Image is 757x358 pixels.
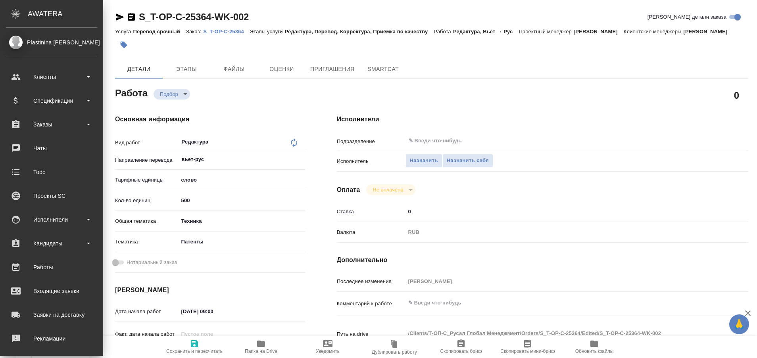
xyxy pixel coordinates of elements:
[2,186,101,206] a: Проекты SC
[405,226,714,239] div: RUB
[167,64,206,74] span: Этапы
[366,184,415,195] div: Подбор
[203,28,250,34] a: S_T-OP-C-25364
[115,285,305,295] h4: [PERSON_NAME]
[179,235,305,249] div: Патенты
[447,156,489,165] span: Назначить себя
[683,29,733,34] p: [PERSON_NAME]
[519,29,573,34] p: Проектный менеджер
[115,217,179,225] p: Общая тематика
[6,95,97,107] div: Спецификации
[186,29,203,34] p: Заказ:
[405,327,714,340] textarea: /Clients/Т-ОП-С_Русал Глобал Менеджмент/Orders/S_T-OP-C-25364/Edited/S_T-OP-C-25364-WK-002
[115,308,179,316] p: Дата начала работ
[561,336,628,358] button: Обновить файлы
[115,85,148,100] h2: Работа
[361,336,428,358] button: Дублировать работу
[115,238,179,246] p: Тематика
[179,195,305,206] input: ✎ Введи что-нибудь
[337,278,405,285] p: Последнее изменение
[337,185,360,195] h4: Оплата
[6,166,97,178] div: Todo
[301,159,302,160] button: Open
[179,306,248,317] input: ✎ Введи что-нибудь
[337,330,405,338] p: Путь на drive
[133,29,186,34] p: Перевод срочный
[139,11,249,22] a: S_T-OP-C-25364-WK-002
[6,333,97,345] div: Рекламации
[710,140,711,142] button: Open
[6,190,97,202] div: Проекты SC
[294,336,361,358] button: Уведомить
[2,138,101,158] a: Чаты
[6,309,97,321] div: Заявки на доставку
[442,154,493,168] button: Назначить себя
[6,285,97,297] div: Входящие заявки
[337,228,405,236] p: Валюта
[115,330,179,338] p: Факт. дата начала работ
[6,142,97,154] div: Чаты
[434,29,453,34] p: Работа
[575,348,614,354] span: Обновить файлы
[6,237,97,249] div: Кандидаты
[179,328,248,340] input: Пустое поле
[2,162,101,182] a: Todo
[337,138,405,145] p: Подразделение
[6,71,97,83] div: Клиенты
[2,257,101,277] a: Работы
[337,157,405,165] p: Исполнитель
[440,348,482,354] span: Скопировать бриф
[337,255,748,265] h4: Дополнительно
[250,29,285,34] p: Этапы услуги
[732,316,746,333] span: 🙏
[179,214,305,228] div: Техника
[263,64,301,74] span: Оценки
[6,38,97,47] div: Plastinina [PERSON_NAME]
[428,336,494,358] button: Скопировать бриф
[2,329,101,348] a: Рекламации
[453,29,519,34] p: Редактура, Вьет → Рус
[6,119,97,130] div: Заказы
[127,12,136,22] button: Скопировать ссылку
[115,176,179,184] p: Тарифные единицы
[647,13,726,21] span: [PERSON_NAME] детали заказа
[285,29,434,34] p: Редактура, Перевод, Корректура, Приёмка по качеству
[405,154,442,168] button: Назначить
[6,214,97,226] div: Исполнители
[494,336,561,358] button: Скопировать мини-бриф
[115,12,125,22] button: Скопировать ссылку для ЯМессенджера
[127,258,177,266] span: Нотариальный заказ
[410,156,438,165] span: Назначить
[337,300,405,308] p: Комментарий к работе
[337,115,748,124] h4: Исполнители
[28,6,103,22] div: AWATERA
[574,29,624,34] p: [PERSON_NAME]
[405,206,714,217] input: ✎ Введи что-нибудь
[115,139,179,147] p: Вид работ
[364,64,402,74] span: SmartCat
[115,36,133,54] button: Добавить тэг
[408,136,685,145] input: ✎ Введи что-нибудь
[370,186,405,193] button: Не оплачена
[179,173,305,187] div: слово
[624,29,684,34] p: Клиентские менеджеры
[115,156,179,164] p: Направление перевода
[2,281,101,301] a: Входящие заявки
[120,64,158,74] span: Детали
[115,115,305,124] h4: Основная информация
[158,91,181,98] button: Подбор
[2,305,101,325] a: Заявки на доставку
[166,348,223,354] span: Сохранить и пересчитать
[337,208,405,216] p: Ставка
[500,348,555,354] span: Скопировать мини-бриф
[405,276,714,287] input: Пустое поле
[372,349,417,355] span: Дублировать работу
[161,336,228,358] button: Сохранить и пересчитать
[734,88,739,102] h2: 0
[203,29,250,34] p: S_T-OP-C-25364
[228,336,294,358] button: Папка на Drive
[316,348,340,354] span: Уведомить
[154,89,190,100] div: Подбор
[245,348,277,354] span: Папка на Drive
[115,29,133,34] p: Услуга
